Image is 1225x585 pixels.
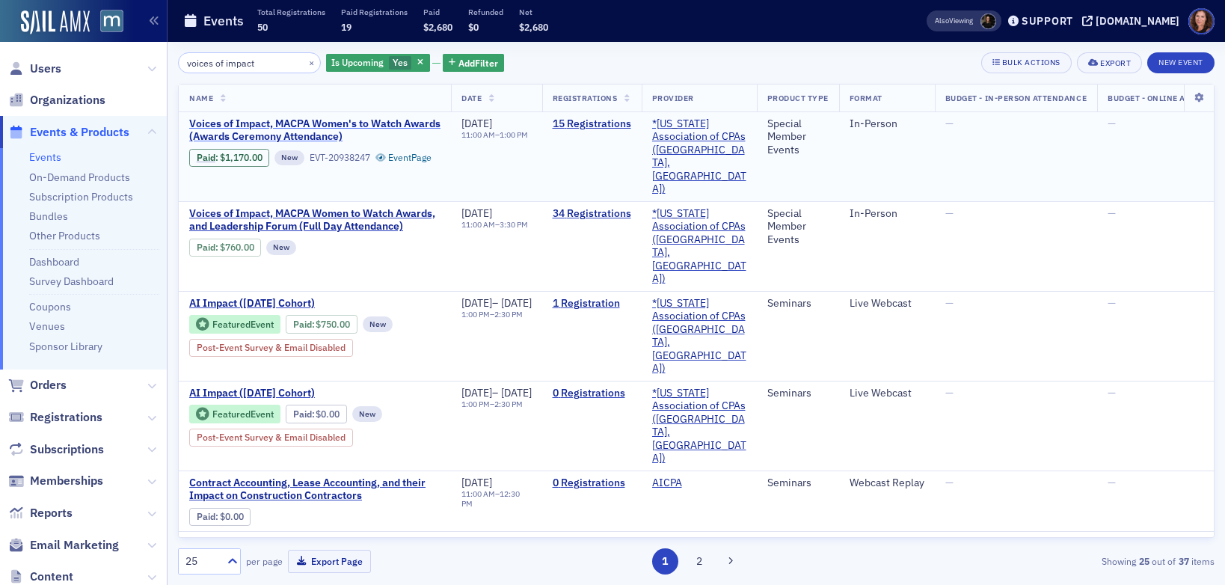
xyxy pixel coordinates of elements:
[189,339,353,357] div: Post-Event Survey
[30,473,103,489] span: Memberships
[30,377,67,393] span: Orders
[8,441,104,458] a: Subscriptions
[423,7,452,17] p: Paid
[293,408,312,420] a: Paid
[461,219,495,230] time: 11:00 AM
[286,405,347,423] div: Paid: 0 - $0
[341,7,408,17] p: Paid Registrations
[189,387,440,400] a: AI Impact ([DATE] Cohort)
[461,476,492,489] span: [DATE]
[8,537,119,554] a: Email Marketing
[29,340,102,353] a: Sponsor Library
[189,508,251,526] div: Paid: 0 - $0
[981,52,1072,73] button: Bulk Actions
[189,429,353,447] div: Post-Event Survey
[257,21,268,33] span: 50
[461,399,490,409] time: 1:00 PM
[288,550,371,573] button: Export Page
[767,93,829,103] span: Product Type
[461,309,490,319] time: 1:00 PM
[553,207,631,221] a: 34 Registrations
[500,129,528,140] time: 1:00 PM
[519,21,548,33] span: $2,680
[266,240,296,255] div: New
[185,554,218,569] div: 25
[189,405,280,423] div: Featured Event
[652,477,682,490] a: AICPA
[1002,58,1060,67] div: Bulk Actions
[1108,386,1116,399] span: —
[8,473,103,489] a: Memberships
[652,297,746,376] a: *[US_STATE] Association of CPAs ([GEOGRAPHIC_DATA], [GEOGRAPHIC_DATA])
[363,316,393,331] div: New
[553,117,631,131] a: 15 Registrations
[686,548,712,575] button: 2
[494,399,523,409] time: 2:30 PM
[461,536,492,550] span: [DATE]
[879,554,1215,568] div: Showing out of items
[767,387,829,400] div: Seminars
[1082,16,1185,26] button: [DOMAIN_NAME]
[652,387,746,465] a: *[US_STATE] Association of CPAs ([GEOGRAPHIC_DATA], [GEOGRAPHIC_DATA])
[652,477,746,490] span: AICPA
[286,315,357,333] div: Paid: 1 - $75000
[352,406,382,421] div: New
[1136,554,1152,568] strong: 25
[189,239,261,257] div: Paid: 6 - $76000
[1108,296,1116,310] span: —
[1096,14,1179,28] div: [DOMAIN_NAME]
[850,93,882,103] span: Format
[553,93,618,103] span: Registrations
[461,399,532,409] div: –
[850,297,924,310] div: Live Webcast
[29,229,100,242] a: Other Products
[331,56,384,68] span: Is Upcoming
[189,149,269,167] div: Paid: 16 - $117000
[326,54,430,73] div: Yes
[316,408,340,420] span: $0.00
[197,511,220,522] span: :
[443,54,504,73] button: AddFilter
[375,152,432,163] a: EventPage
[501,296,532,310] span: [DATE]
[30,61,61,77] span: Users
[461,488,495,499] time: 11:00 AM
[850,387,924,400] div: Live Webcast
[189,117,440,144] a: Voices of Impact, MACPA Women's to Watch Awards (Awards Ceremony Attendance)
[945,93,1087,103] span: Budget - In-Person Attendance
[189,297,440,310] a: AI Impact ([DATE] Cohort)
[197,242,215,253] a: Paid
[30,124,129,141] span: Events & Products
[29,209,68,223] a: Bundles
[220,511,244,522] span: $0.00
[30,569,73,585] span: Content
[850,477,924,490] div: Webcast Replay
[935,16,973,26] span: Viewing
[100,10,123,33] img: SailAMX
[461,489,532,509] div: –
[461,93,482,103] span: Date
[203,12,244,30] h1: Events
[1108,117,1116,130] span: —
[494,309,523,319] time: 2:30 PM
[246,554,283,568] label: per page
[30,441,104,458] span: Subscriptions
[21,10,90,34] a: SailAMX
[189,315,280,334] div: Featured Event
[8,124,129,141] a: Events & Products
[189,387,440,400] span: AI Impact (November 2025 Cohort)
[553,477,631,490] a: 0 Registrations
[1077,52,1142,73] button: Export
[257,7,325,17] p: Total Registrations
[30,505,73,521] span: Reports
[1022,14,1073,28] div: Support
[189,477,440,503] a: Contract Accounting, Lease Accounting, and their Impact on Construction Contractors
[652,548,678,575] button: 1
[274,150,304,165] div: New
[30,92,105,108] span: Organizations
[945,476,954,489] span: —
[652,93,694,103] span: Provider
[8,377,67,393] a: Orders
